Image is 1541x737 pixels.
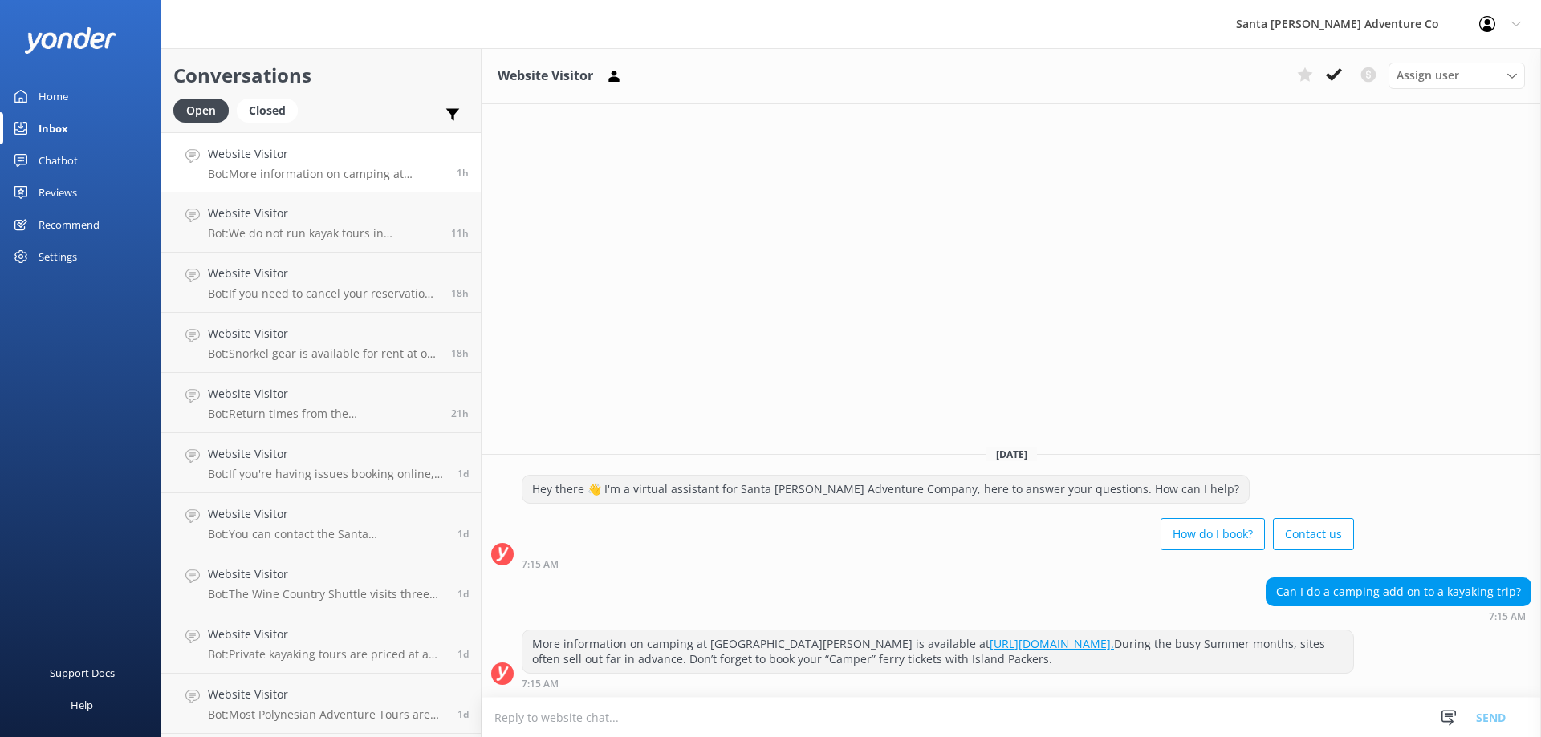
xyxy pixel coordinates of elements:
[161,674,481,734] a: Website VisitorBot:Most Polynesian Adventure Tours are designed to be comfortable, even for those...
[208,286,439,301] p: Bot: If you need to cancel your reservation, please contact the Santa [PERSON_NAME] Adventure Co....
[39,176,77,209] div: Reviews
[208,407,439,421] p: Bot: Return times from the [GEOGRAPHIC_DATA] by day. Generally, the ferry departs from the island...
[208,587,445,601] p: Bot: The Wine Country Shuttle visits three wineries in [GEOGRAPHIC_DATA][PERSON_NAME] Wine Countr...
[161,373,481,433] a: Website VisitorBot:Return times from the [GEOGRAPHIC_DATA] by day. Generally, the ferry departs f...
[522,560,559,569] strong: 7:15 AM
[208,686,445,703] h4: Website Visitor
[50,657,115,689] div: Support Docs
[498,66,593,87] h3: Website Visitor
[1489,612,1526,622] strong: 7:15 AM
[208,626,445,643] h4: Website Visitor
[208,265,439,282] h4: Website Visitor
[208,445,445,463] h4: Website Visitor
[457,166,469,180] span: Sep 20 2025 07:15am (UTC -07:00) America/Tijuana
[237,101,306,119] a: Closed
[173,60,469,91] h2: Conversations
[457,707,469,721] span: Sep 18 2025 10:37am (UTC -07:00) America/Tijuana
[161,192,481,253] a: Website VisitorBot:We do not run kayak tours in [GEOGRAPHIC_DATA]. The best way to visit [GEOGRAP...
[161,553,481,613] a: Website VisitorBot:The Wine Country Shuttle visits three wineries in [GEOGRAPHIC_DATA][PERSON_NAM...
[24,27,116,54] img: yonder-white-logo.png
[39,144,78,176] div: Chatbot
[522,679,559,689] strong: 7:15 AM
[161,493,481,553] a: Website VisitorBot:You can contact the Santa [PERSON_NAME] Adventure Co. team at [PHONE_NUMBER], ...
[208,565,445,583] h4: Website Visitor
[457,647,469,661] span: Sep 18 2025 03:03pm (UTC -07:00) America/Tijuana
[522,476,1249,503] div: Hey there 👋 I'm a virtual assistant for Santa [PERSON_NAME] Adventure Company, here to answer you...
[522,630,1353,673] div: More information on camping at [GEOGRAPHIC_DATA][PERSON_NAME] is available at During the busy Sum...
[208,167,445,181] p: Bot: More information on camping at [GEOGRAPHIC_DATA][PERSON_NAME] is available at [URL][DOMAIN_N...
[208,647,445,662] p: Bot: Private kayaking tours are priced at a flat rate for the group, not per person, up to the ma...
[457,527,469,541] span: Sep 18 2025 05:59pm (UTC -07:00) America/Tijuana
[208,505,445,523] h4: Website Visitor
[522,558,1354,569] div: Sep 20 2025 07:15am (UTC -07:00) America/Tijuana
[208,467,445,481] p: Bot: If you're having issues booking online, please contact the Santa [PERSON_NAME] Adventure Co....
[1389,63,1525,88] div: Assign User
[161,132,481,192] a: Website VisitorBot:More information on camping at [GEOGRAPHIC_DATA][PERSON_NAME] is available at ...
[208,346,439,361] p: Bot: Snorkel gear is available for rent at our island storefront and does not need to be reserved...
[208,707,445,722] p: Bot: Most Polynesian Adventure Tours are designed to be comfortable, even for those expecting, an...
[208,145,445,163] h4: Website Visitor
[161,613,481,674] a: Website VisitorBot:Private kayaking tours are priced at a flat rate for the group, not per person...
[1273,518,1354,550] button: Contact us
[39,209,100,241] div: Recommend
[986,447,1037,461] span: [DATE]
[451,286,469,300] span: Sep 19 2025 02:48pm (UTC -07:00) America/Tijuana
[451,407,469,420] span: Sep 19 2025 11:34am (UTC -07:00) America/Tijuana
[237,99,298,123] div: Closed
[161,433,481,493] a: Website VisitorBot:If you're having issues booking online, please contact the Santa [PERSON_NAME]...
[1397,67,1459,84] span: Assign user
[1267,578,1531,605] div: Can I do a camping add on to a kayaking trip?
[208,204,439,222] h4: Website Visitor
[173,101,237,119] a: Open
[1266,610,1531,622] div: Sep 20 2025 07:15am (UTC -07:00) America/Tijuana
[39,241,77,273] div: Settings
[71,689,93,721] div: Help
[208,385,439,403] h4: Website Visitor
[1161,518,1265,550] button: How do I book?
[161,253,481,313] a: Website VisitorBot:If you need to cancel your reservation, please contact the Santa [PERSON_NAME]...
[451,226,469,240] span: Sep 19 2025 09:58pm (UTC -07:00) America/Tijuana
[208,226,439,241] p: Bot: We do not run kayak tours in [GEOGRAPHIC_DATA]. The best way to visit [GEOGRAPHIC_DATA] is t...
[457,467,469,480] span: Sep 18 2025 08:35pm (UTC -07:00) America/Tijuana
[39,80,68,112] div: Home
[457,587,469,601] span: Sep 18 2025 04:23pm (UTC -07:00) America/Tijuana
[161,313,481,373] a: Website VisitorBot:Snorkel gear is available for rent at our island storefront and does not need ...
[522,678,1354,689] div: Sep 20 2025 07:15am (UTC -07:00) America/Tijuana
[208,325,439,342] h4: Website Visitor
[39,112,68,144] div: Inbox
[173,99,229,123] div: Open
[208,527,445,541] p: Bot: You can contact the Santa [PERSON_NAME] Adventure Co. team at [PHONE_NUMBER], or by emailing...
[451,346,469,360] span: Sep 19 2025 02:21pm (UTC -07:00) America/Tijuana
[990,636,1114,651] a: [URL][DOMAIN_NAME].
